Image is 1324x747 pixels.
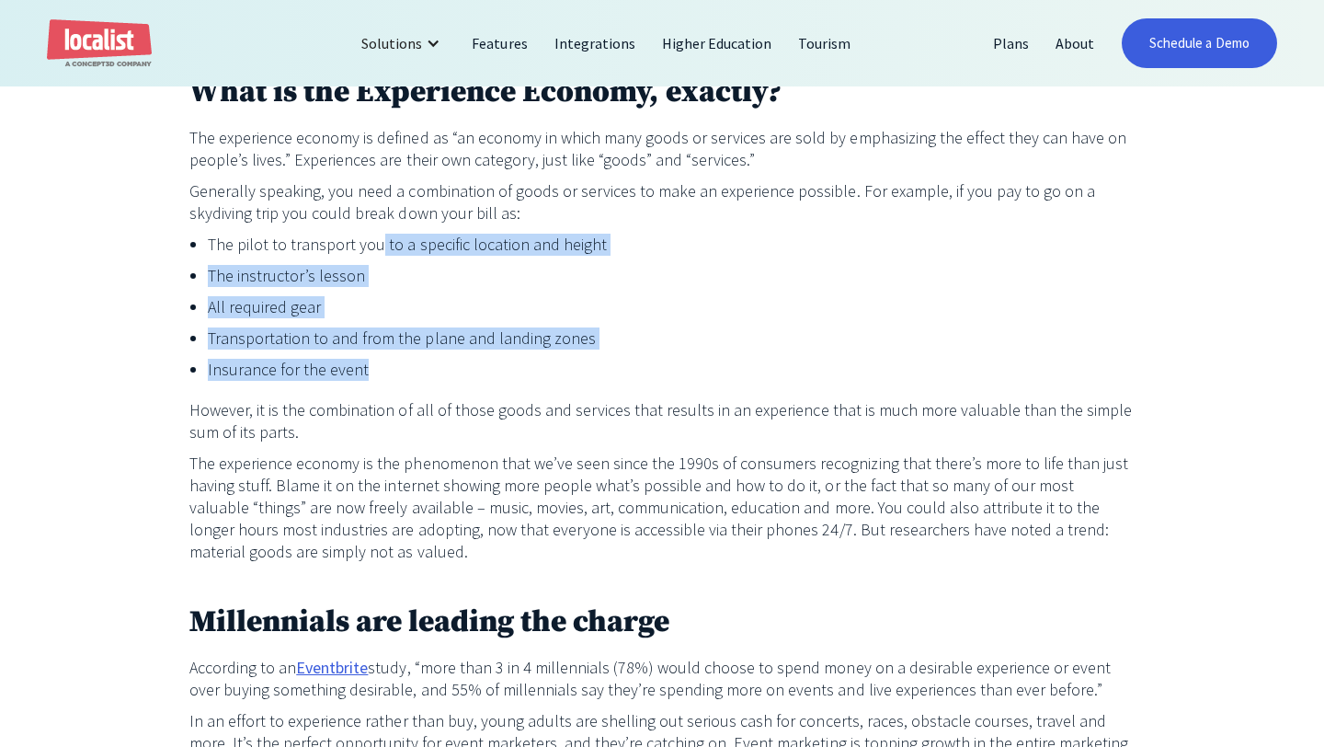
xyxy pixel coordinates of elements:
[542,21,649,65] a: Integrations
[189,180,1135,224] p: Generally speaking, you need a combination of goods or services to make an experience possible. F...
[1122,18,1276,68] a: Schedule a Demo
[189,74,1135,113] h2: What is the Experience Economy, exactly?
[296,657,368,679] a: Eventbrite
[189,572,1135,594] p: ‍
[189,657,1135,701] p: According to an study, “more than 3 in 4 millennials (78%) would choose to spend money on a desir...
[189,453,1135,563] p: The experience economy is the phenomenon that we’ve seen since the 1990s of consumers recognizing...
[785,21,864,65] a: Tourism
[208,265,1135,287] li: The instructor’s lesson
[1043,21,1108,65] a: About
[459,21,541,65] a: Features
[208,328,1135,350] li: Transportation to and from the plane and landing zones
[649,21,785,65] a: Higher Education
[208,359,1135,381] li: Insurance for the event
[189,127,1135,171] p: The experience economy is defined as “an economy in which many goods or services are sold by emph...
[348,21,459,65] div: Solutions
[208,296,1135,318] li: All required gear
[47,19,152,68] a: home
[980,21,1043,65] a: Plans
[208,234,1135,256] li: The pilot to transport you to a specific location and height
[189,399,1135,443] p: However, it is the combination of all of those goods and services that results in an experience t...
[189,603,1135,643] h2: Millennials are leading the charge
[361,32,422,54] div: Solutions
